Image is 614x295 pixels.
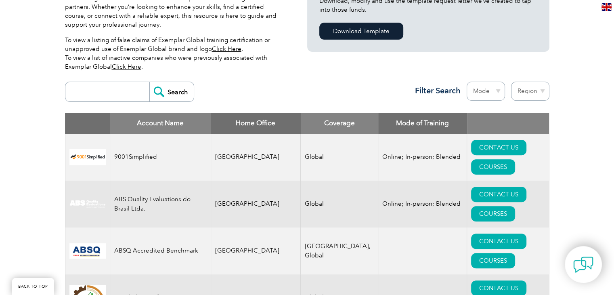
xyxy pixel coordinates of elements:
img: contact-chat.png [573,255,593,275]
a: Click Here [112,63,141,70]
td: [GEOGRAPHIC_DATA], Global [301,228,378,274]
p: To view a listing of false claims of Exemplar Global training certification or unapproved use of ... [65,36,283,71]
td: 9001Simplified [110,134,211,181]
a: COURSES [471,159,515,175]
a: CONTACT US [471,187,526,202]
a: COURSES [471,253,515,268]
td: [GEOGRAPHIC_DATA] [211,228,301,274]
th: Coverage: activate to sort column ascending [301,113,378,134]
td: [GEOGRAPHIC_DATA] [211,134,301,181]
input: Search [149,82,194,101]
td: Online; In-person; Blended [378,134,467,181]
td: Online; In-person; Blended [378,181,467,228]
td: Global [301,181,378,228]
td: [GEOGRAPHIC_DATA] [211,181,301,228]
th: : activate to sort column ascending [467,113,549,134]
h3: Filter Search [410,86,461,96]
th: Home Office: activate to sort column ascending [211,113,301,134]
th: Mode of Training: activate to sort column ascending [378,113,467,134]
img: c92924ac-d9bc-ea11-a814-000d3a79823d-logo.jpg [69,200,106,209]
a: Click Here [212,45,241,53]
a: CONTACT US [471,140,526,155]
td: Global [301,134,378,181]
td: ABSQ Accredited Benchmark [110,228,211,274]
a: BACK TO TOP [12,278,54,295]
td: ABS Quality Evaluations do Brasil Ltda. [110,181,211,228]
img: 37c9c059-616f-eb11-a812-002248153038-logo.png [69,149,106,165]
img: en [601,3,612,11]
img: cc24547b-a6e0-e911-a812-000d3a795b83-logo.png [69,243,106,259]
a: CONTACT US [471,234,526,249]
a: Download Template [319,23,403,40]
a: COURSES [471,206,515,221]
th: Account Name: activate to sort column descending [110,113,211,134]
